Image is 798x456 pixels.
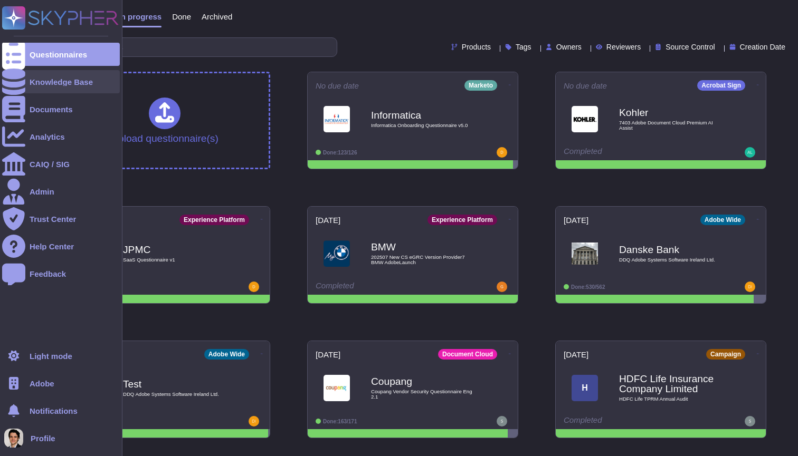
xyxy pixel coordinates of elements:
[249,416,259,426] img: user
[4,429,23,448] img: user
[111,98,218,143] div: Upload questionnaire(s)
[371,123,477,128] span: Informatica Onboarding Questionnaire v5.0
[556,43,582,51] span: Owners
[745,282,755,292] img: user
[564,216,588,224] span: [DATE]
[564,147,693,158] div: Completed
[371,242,477,252] b: BMW
[666,43,715,51] span: Source Control
[464,80,497,91] div: Marketo
[745,416,755,426] img: user
[179,215,249,225] div: Experience Platform
[2,152,120,176] a: CAIQ / SIG
[497,282,507,292] img: user
[2,426,31,450] button: user
[118,13,161,21] span: In progress
[572,240,598,267] img: Logo
[2,180,120,203] a: Admin
[30,160,70,168] div: CAIQ / SIG
[619,396,725,402] span: HDFC Life TPRM Annual Audit
[204,349,249,360] div: Adobe Wide
[30,380,54,387] span: Adobe
[30,242,74,250] div: Help Center
[619,120,725,130] span: 7403 Adobe Document Cloud Premium AI Assist
[123,379,229,389] b: Test
[2,98,120,121] a: Documents
[462,43,491,51] span: Products
[172,13,191,21] span: Done
[740,43,785,51] span: Creation Date
[30,188,54,196] div: Admin
[323,419,357,424] span: Done: 163/171
[324,106,350,132] img: Logo
[324,375,350,401] img: Logo
[564,416,693,426] div: Completed
[30,407,78,415] span: Notifications
[2,70,120,93] a: Knowledge Base
[30,352,72,360] div: Light mode
[700,215,745,225] div: Adobe Wide
[572,375,598,401] div: H
[427,215,497,225] div: Experience Platform
[324,240,350,267] img: Logo
[619,257,725,263] span: DDQ Adobe Systems Software Ireland Ltd.
[249,282,259,292] img: user
[30,133,65,141] div: Analytics
[371,389,477,399] span: Coupang Vendor Security Questionnaire Eng 2.1
[316,282,445,292] div: Completed
[745,147,755,158] img: user
[123,257,229,263] span: SaaS Questionnaire v1
[572,106,598,132] img: Logo
[564,82,607,90] span: No due date
[2,207,120,230] a: Trust Center
[697,80,745,91] div: Acrobat Sign
[2,235,120,258] a: Help Center
[323,150,357,156] span: Done: 123/126
[2,43,120,66] a: Questionnaires
[606,43,641,51] span: Reviewers
[30,215,76,223] div: Trust Center
[30,270,66,278] div: Feedback
[31,434,55,442] span: Profile
[438,349,497,360] div: Document Cloud
[316,216,340,224] span: [DATE]
[497,416,507,426] img: user
[68,282,197,292] div: Completed
[42,38,337,56] input: Search by keywords
[564,351,588,358] span: [DATE]
[371,255,477,265] span: 202507 New CS eGRC Version Provider7 BMW AdobeLaunch
[2,125,120,148] a: Analytics
[371,376,477,386] b: Coupang
[316,82,359,90] span: No due date
[30,78,93,86] div: Knowledge Base
[30,105,73,113] div: Documents
[619,374,725,394] b: HDFC Life Insurance Company Limited
[30,51,87,59] div: Questionnaires
[2,262,120,285] a: Feedback
[202,13,232,21] span: Archived
[706,349,745,360] div: Campaign
[316,351,340,358] span: [DATE]
[619,108,725,118] b: Kohler
[619,245,725,255] b: Danske Bank
[371,110,477,120] b: Informatica
[571,284,605,290] span: Done: 530/562
[123,245,229,255] b: JPMC
[497,147,507,158] img: user
[123,392,229,397] span: DDQ Adobe Systems Software Ireland Ltd.
[516,43,531,51] span: Tags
